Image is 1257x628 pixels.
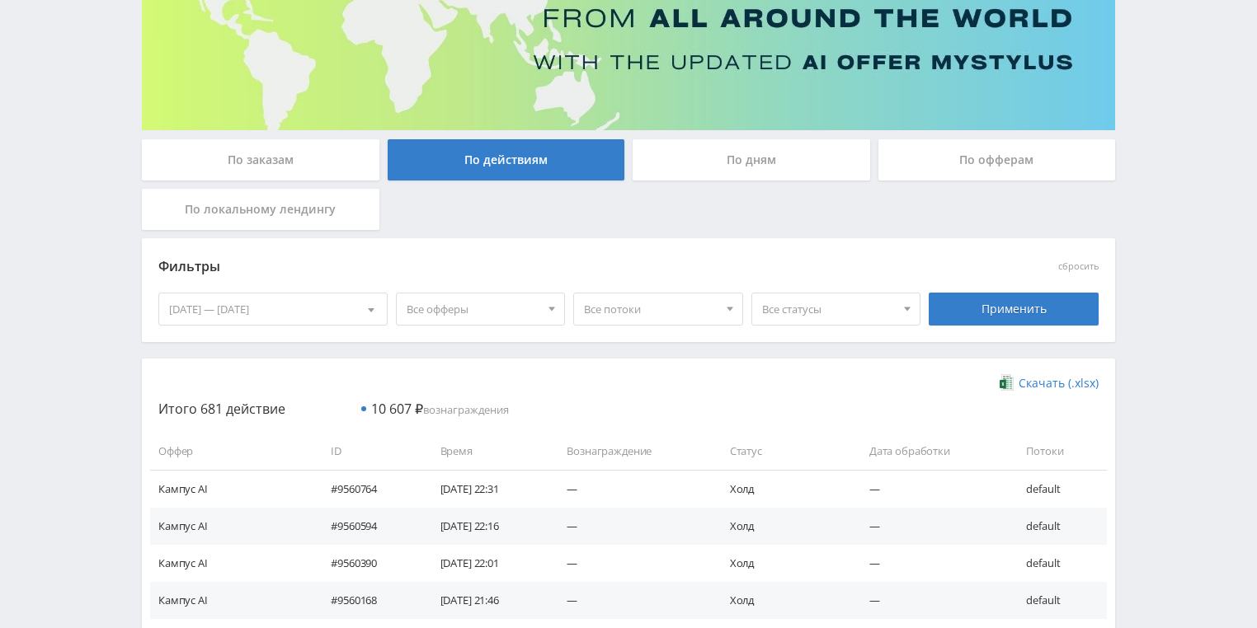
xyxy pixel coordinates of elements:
td: Холд [713,582,853,619]
td: — [550,545,713,582]
td: Холд [713,470,853,507]
td: Вознаграждение [550,433,713,470]
td: Потоки [1010,433,1107,470]
td: Дата обработки [853,433,1010,470]
td: [DATE] 22:01 [424,545,551,582]
span: Все потоки [584,293,718,325]
td: — [550,508,713,545]
td: Кампус AI [150,582,314,619]
a: Скачать (.xlsx) [1000,375,1099,391]
td: — [853,545,1010,582]
td: [DATE] 22:16 [424,508,551,545]
td: — [853,582,1010,619]
div: По заказам [142,139,379,180]
div: Фильтры [158,255,862,279]
td: #9560168 [314,582,423,619]
span: Все статусы [762,293,896,325]
td: Статус [713,433,853,470]
td: default [1010,470,1107,507]
td: #9560764 [314,470,423,507]
div: По действиям [388,139,625,180]
div: По дням [633,139,870,180]
button: сбросить [1058,261,1099,272]
td: — [550,582,713,619]
span: Все офферы [407,293,540,325]
td: Холд [713,508,853,545]
td: Холд [713,545,853,582]
td: default [1010,582,1107,619]
td: Время [424,433,551,470]
td: Кампус AI [150,545,314,582]
td: — [853,508,1010,545]
td: default [1010,545,1107,582]
td: — [550,470,713,507]
div: По локальному лендингу [142,189,379,230]
td: #9560594 [314,508,423,545]
span: Итого 681 действие [158,400,285,418]
td: Кампус AI [150,508,314,545]
td: default [1010,508,1107,545]
div: По офферам [878,139,1116,180]
img: xlsx [1000,374,1014,391]
span: Скачать (.xlsx) [1019,377,1099,390]
div: Применить [929,293,1099,326]
td: #9560390 [314,545,423,582]
span: вознаграждения [371,402,509,417]
td: [DATE] 21:46 [424,582,551,619]
td: Оффер [150,433,314,470]
td: — [853,470,1010,507]
div: [DATE] — [DATE] [159,293,387,325]
td: ID [314,433,423,470]
td: [DATE] 22:31 [424,470,551,507]
span: 10 607 ₽ [371,400,423,418]
td: Кампус AI [150,470,314,507]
